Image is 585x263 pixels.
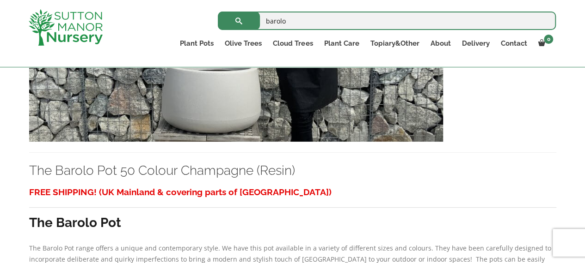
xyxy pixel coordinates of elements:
a: Plant Pots [174,37,219,50]
input: Search... [218,12,556,30]
span: 0 [544,35,553,44]
a: Contact [495,37,532,50]
strong: The Barolo Pot [29,215,121,230]
a: Topiary&Other [364,37,425,50]
a: Delivery [456,37,495,50]
a: Olive Trees [219,37,267,50]
img: logo [29,9,103,46]
a: 0 [532,37,556,50]
a: About [425,37,456,50]
h3: FREE SHIPPING! (UK Mainland & covering parts of [GEOGRAPHIC_DATA]) [29,184,556,201]
a: Plant Care [318,37,364,50]
a: The Barolo Pot 50 Colour Champagne (Resin) [29,163,295,178]
a: Cloud Trees [267,37,318,50]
